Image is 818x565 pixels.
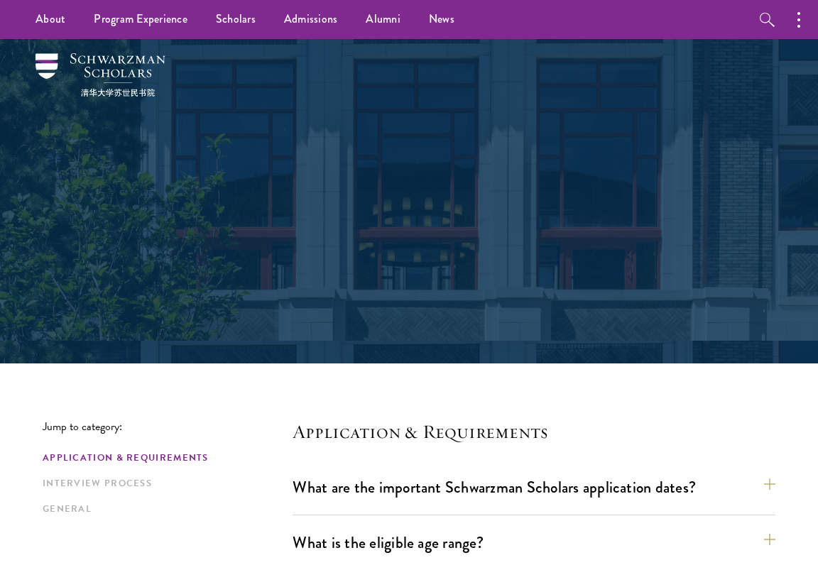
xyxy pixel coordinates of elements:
[43,420,293,433] p: Jump to category:
[293,471,775,503] button: What are the important Schwarzman Scholars application dates?
[293,527,775,559] button: What is the eligible age range?
[43,476,284,491] a: Interview Process
[43,502,284,517] a: General
[43,451,284,466] a: Application & Requirements
[293,420,775,443] h4: Application & Requirements
[36,53,165,97] img: Schwarzman Scholars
